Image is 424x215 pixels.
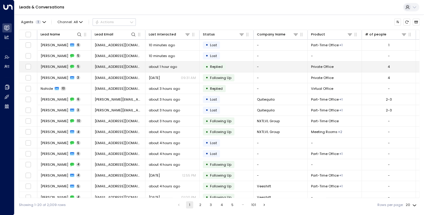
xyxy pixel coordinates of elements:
[186,201,193,208] button: page 1
[182,173,196,178] p: 12:55 PM
[406,201,418,209] div: 20
[25,162,31,168] span: Toggle select row
[95,108,142,113] span: pete@quitequila.com
[95,32,113,37] div: Lead Email
[339,184,343,189] div: Private Office
[25,53,31,59] span: Toggle select row
[210,86,223,91] span: Replied
[25,172,31,178] span: Toggle select row
[311,75,334,80] span: Private Office
[311,32,325,37] div: Product
[206,41,208,49] div: •
[377,202,403,207] label: Rows per page:
[25,140,31,146] span: Toggle select row
[76,195,81,199] span: 4
[25,151,31,157] span: Toggle select row
[210,75,231,80] span: Following Up
[41,129,68,134] span: Kelci Tyson
[76,97,81,101] span: 6
[311,97,339,102] span: Part-Time Office
[210,173,231,178] span: Following Up
[19,19,47,25] button: Agents1
[210,43,217,47] span: Lost
[206,117,208,125] div: •
[41,53,68,58] span: Jaime
[95,173,142,178] span: tamekaw@hotmail.com
[206,150,208,158] div: •
[149,162,180,167] span: about 4 hours ago
[257,108,275,113] span: Quitequila
[149,108,180,113] span: about 3 hours ago
[149,97,180,102] span: about 3 hours ago
[76,65,81,69] span: 5
[149,119,180,123] span: about 3 hours ago
[95,97,142,102] span: pete@quitequila.com
[25,32,31,38] span: Toggle select all
[41,97,68,102] span: Pete
[206,160,208,168] div: •
[25,86,31,92] span: Toggle select row
[35,20,41,24] span: 1
[388,162,390,167] div: -
[388,119,390,123] div: -
[338,129,342,134] div: Part-Time Office,Virtual Office
[149,53,175,58] span: 10 minutes ago
[19,202,66,207] div: Showing 1-20 of 2,009 rows
[254,83,308,94] td: -
[308,138,362,148] td: -
[257,119,280,123] span: NXTLVL Group
[56,19,85,25] span: Channel:
[308,159,362,170] td: -
[41,86,53,91] span: Nahide
[95,141,142,145] span: aisha.gigani@hotmail.com
[95,162,142,167] span: tamekaw@hotmail.com
[210,129,231,134] span: Following Up
[207,201,215,208] button: Go to page 3
[197,201,204,208] button: Go to page 2
[149,129,180,134] span: about 4 hours ago
[76,119,81,123] span: 10
[339,173,343,178] div: Private Office
[311,108,339,113] span: Part-Time Office
[76,141,81,145] span: 5
[210,64,223,69] span: Replied
[254,148,308,159] td: -
[206,52,208,60] div: •
[206,95,208,103] div: •
[311,129,337,134] span: Meeting Rooms
[311,151,339,156] span: Part-Time Office
[76,54,81,58] span: 5
[93,18,136,26] button: Actions
[311,184,339,189] span: Part-Time Office
[254,62,308,72] td: -
[254,72,308,83] td: -
[254,40,308,50] td: -
[311,43,339,47] span: Part-Time Office
[210,108,217,113] span: Lost
[93,18,136,26] div: Button group with a nested menu
[95,195,142,200] span: clare@veeshift.com
[95,184,142,189] span: clare@veeshift.com
[41,195,68,200] span: Clare Dixon
[388,86,390,91] div: -
[95,119,142,123] span: kelci@nxtlvl.group
[388,141,390,145] div: -
[339,97,343,102] div: Private Office
[25,183,31,189] span: Toggle select row
[386,108,392,113] div: 2-3
[254,159,308,170] td: -
[41,108,68,113] span: Pete
[229,201,236,208] button: Go to page 5
[311,32,352,37] div: Product
[95,64,142,69] span: alapryor@gmail.com
[149,151,180,156] span: about 4 hours ago
[261,201,268,208] button: Go to next page
[257,32,285,37] div: Company Name
[149,43,175,47] span: 10 minutes ago
[365,32,407,37] div: # of people
[25,194,31,200] span: Toggle select row
[76,184,81,189] span: 5
[254,51,308,61] td: -
[76,130,81,134] span: 4
[257,184,271,189] span: Veeshift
